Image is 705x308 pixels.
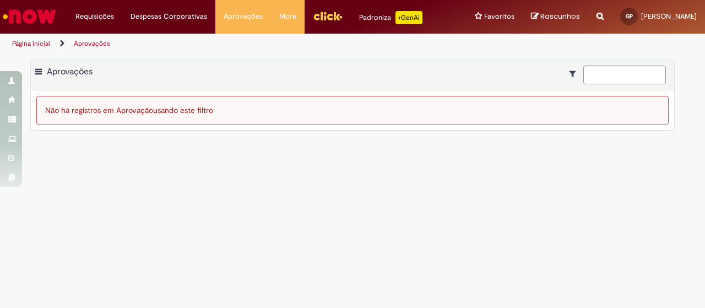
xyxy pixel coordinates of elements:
[12,39,50,48] a: Página inicial
[626,13,633,20] span: GP
[313,8,343,24] img: click_logo_yellow_360x200.png
[153,105,213,115] span: usando este filtro
[395,11,422,24] p: +GenAi
[359,11,422,24] div: Padroniza
[531,12,580,22] a: Rascunhos
[74,39,110,48] a: Aprovações
[279,11,296,22] span: More
[641,12,697,21] span: [PERSON_NAME]
[8,34,462,54] ul: Trilhas de página
[36,96,669,125] div: Não há registros em Aprovação
[570,70,581,78] i: Mostrar filtros para: Suas Solicitações
[47,66,93,77] span: Aprovações
[540,11,580,21] span: Rascunhos
[224,11,263,22] span: Aprovações
[131,11,207,22] span: Despesas Corporativas
[1,6,58,28] img: ServiceNow
[484,11,514,22] span: Favoritos
[75,11,114,22] span: Requisições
